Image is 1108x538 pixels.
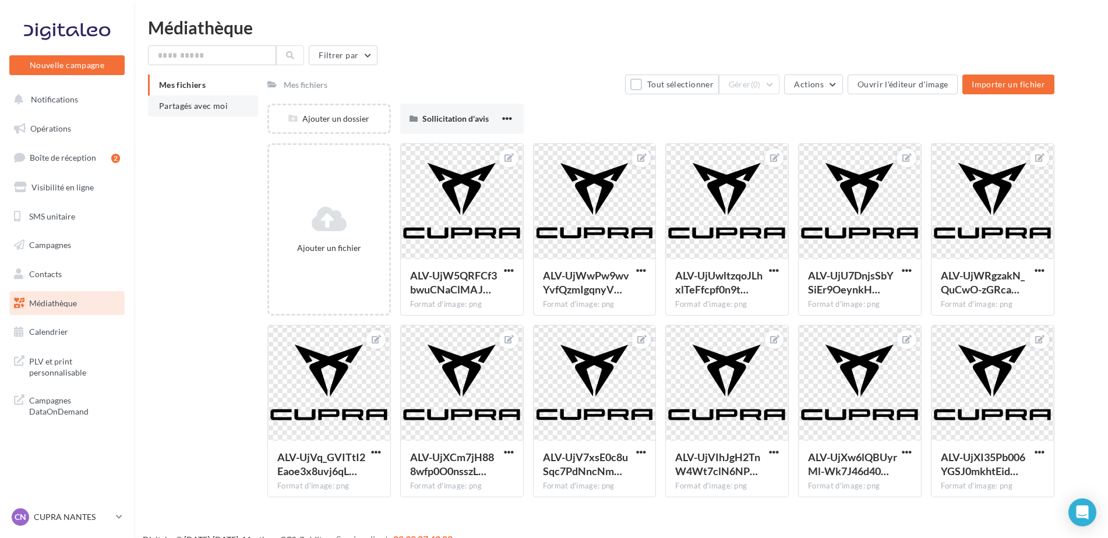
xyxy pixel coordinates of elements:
span: Mes fichiers [159,80,206,90]
div: Format d'image: png [941,299,1045,310]
a: Opérations [7,116,127,141]
span: Médiathèque [29,298,77,308]
span: ALV-UjU7DnjsSbYSiEr9OeynkHwibraDIZfopLwICWgB1zWtfqsG7H6J [808,269,894,296]
div: Format d'image: png [410,299,514,310]
div: Format d'image: png [277,481,381,491]
span: PLV et print personnalisable [29,353,120,378]
span: Calendrier [29,327,68,337]
button: Notifications [7,87,122,112]
span: ALV-UjXw6lQBUyrMl-Wk7J46d40NTKbzlb_M7gG-b32UZkXKSp68NYSB [808,451,897,477]
span: Boîte de réception [30,153,96,162]
button: Nouvelle campagne [9,55,125,75]
div: Format d'image: png [808,481,912,491]
div: Ajouter un fichier [274,242,384,254]
div: 2 [111,154,120,163]
span: Notifications [31,94,78,104]
span: (0) [751,80,761,89]
span: ALV-UjV7xsE0c8uSqc7PdNncNmaZOnDBrE_7xvus3gkkwsr7bp_NRjsq [543,451,628,477]
span: ALV-UjW5QRFCf3bwuCNaClMAJw1g7FTA7Xhyv7VJfyBtQ2DlcFPjq7cL [410,269,497,296]
span: ALV-UjVIhJgH2TnW4Wt7clN6NPM99LubsCN8575cNPoSgTvCLLBDszlF [675,451,760,477]
a: Boîte de réception2 [7,145,127,170]
button: Tout sélectionner [625,75,718,94]
span: Actions [794,79,823,89]
a: Médiathèque [7,291,127,316]
span: ALV-UjWRgzakN_QuCwO-zGRcax8Smf4WJO4QU89WhDL1iU03bf3SoRD8 [941,269,1025,296]
button: Importer un fichier [962,75,1054,94]
span: Importer un fichier [972,79,1045,89]
a: CN CUPRA NANTES [9,506,125,528]
div: Ajouter un dossier [269,113,389,125]
span: ALV-UjVq_GVITtI2Eaoe3x8uvj6qLClmFDRQD66vZv4x8J7Q1SCbYaKi [277,451,365,477]
a: Campagnes [7,233,127,257]
div: Format d'image: png [543,481,647,491]
span: Contacts [29,269,62,279]
span: ALV-UjUwltzqoJLhxlTeFfcpf0n9tUNluT3UMcWS7DTbl8hnufz0G5g8 [675,269,763,296]
div: Médiathèque [148,19,1094,36]
a: SMS unitaire [7,204,127,229]
div: Format d'image: png [543,299,647,310]
span: ALV-UjXI35Pb006YGSJ0mkhtEidpyMyeWzJlWUYcTRmkDS9H0Q-mQdKX [941,451,1025,477]
button: Ouvrir l'éditeur d'image [848,75,958,94]
div: Format d'image: png [675,299,779,310]
a: Contacts [7,262,127,286]
button: Gérer(0) [719,75,780,94]
span: Visibilité en ligne [31,182,94,192]
div: Format d'image: png [808,299,912,310]
span: Campagnes [29,240,71,250]
p: CUPRA NANTES [34,511,111,523]
a: Calendrier [7,320,127,344]
a: PLV et print personnalisable [7,349,127,383]
div: Format d'image: png [941,481,1045,491]
span: CN [15,511,26,523]
span: SMS unitaire [29,211,75,221]
span: ALV-UjWwPw9wvYvfQzmIgqnyVclBnbPgvwQ8JI2NLBc8zuMusWXNdR1a [543,269,629,296]
button: Actions [784,75,842,94]
button: Filtrer par [309,45,377,65]
a: Visibilité en ligne [7,175,127,200]
span: Sollicitation d'avis [422,114,489,123]
span: ALV-UjXCm7jH888wfp0O0nsszL5efOP07KLid5ZB9_UXX9pp74FQimQ3 [410,451,494,477]
div: Format d'image: png [410,481,514,491]
a: Campagnes DataOnDemand [7,388,127,422]
div: Open Intercom Messenger [1068,498,1096,526]
span: Campagnes DataOnDemand [29,392,120,417]
span: Partagés avec moi [159,101,228,111]
span: Opérations [30,123,71,133]
div: Mes fichiers [284,79,327,91]
div: Format d'image: png [675,481,779,491]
